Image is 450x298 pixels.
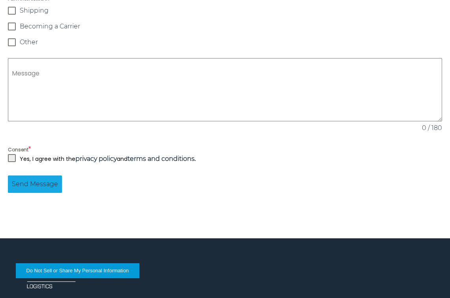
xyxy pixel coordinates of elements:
span: Shipping [20,7,49,15]
label: Other [8,38,442,46]
label: Shipping [8,7,442,15]
label: Becoming a Carrier [8,23,442,30]
strong: . [127,155,196,163]
span: 0 / 180 [422,123,442,133]
span: Send Message [12,179,58,189]
span: Becoming a Carrier [20,23,80,30]
a: privacy policy [75,155,117,162]
button: Do Not Sell or Share My Personal Information [16,263,139,278]
img: kbx logo [18,258,85,298]
button: Send Message [8,175,62,193]
label: Consent [8,145,442,154]
p: Yes, I agree with the and [20,154,196,164]
a: terms and conditions [127,155,195,162]
span: Other [20,38,38,46]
